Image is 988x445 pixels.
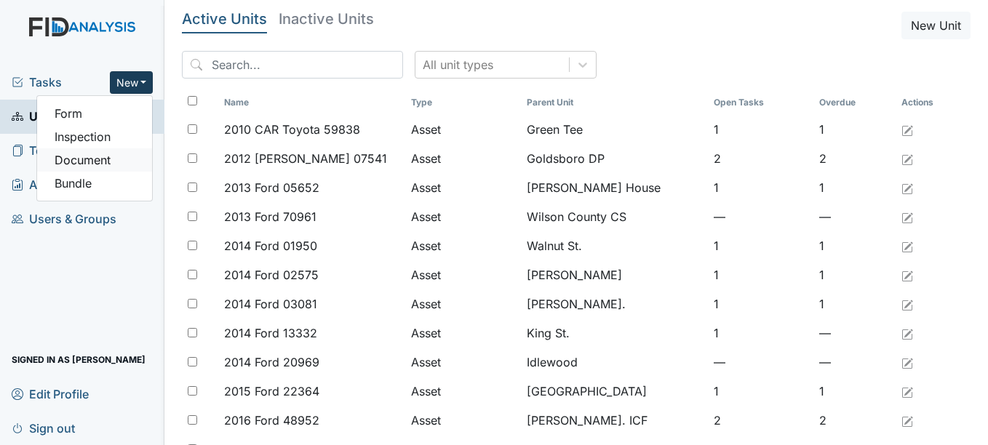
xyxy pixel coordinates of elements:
[708,318,814,348] td: 1
[708,406,814,435] td: 2
[224,295,317,313] span: 2014 Ford 03081
[224,324,317,342] span: 2014 Ford 13332
[12,105,59,128] span: Units
[188,96,197,105] input: Toggle All Rows Selected
[405,173,521,202] td: Asset
[224,412,319,429] span: 2016 Ford 48952
[813,144,896,173] td: 2
[405,90,521,115] th: Toggle SortBy
[405,202,521,231] td: Asset
[813,318,896,348] td: —
[901,353,913,371] a: Edit
[708,231,814,260] td: 1
[279,12,374,26] h5: Inactive Units
[12,382,89,405] span: Edit Profile
[12,174,76,196] span: Analysis
[12,417,75,439] span: Sign out
[521,202,708,231] td: Wilson County CS
[521,289,708,318] td: [PERSON_NAME].
[901,324,913,342] a: Edit
[224,266,319,284] span: 2014 Ford 02575
[37,148,152,172] a: Document
[708,115,814,144] td: 1
[405,377,521,406] td: Asset
[521,115,708,144] td: Green Tee
[708,377,814,406] td: 1
[813,90,896,115] th: Toggle SortBy
[37,172,152,195] a: Bundle
[37,125,152,148] a: Inspection
[901,208,913,225] a: Edit
[224,150,387,167] span: 2012 [PERSON_NAME] 07541
[182,12,267,26] h5: Active Units
[218,90,405,115] th: Toggle SortBy
[901,121,913,138] a: Edit
[12,140,86,162] span: Templates
[708,90,814,115] th: Toggle SortBy
[521,173,708,202] td: [PERSON_NAME] House
[708,289,814,318] td: 1
[405,115,521,144] td: Asset
[521,260,708,289] td: [PERSON_NAME]
[708,144,814,173] td: 2
[405,144,521,173] td: Asset
[423,56,493,73] div: All unit types
[521,231,708,260] td: Walnut St.
[708,348,814,377] td: —
[901,12,971,39] button: New Unit
[224,179,319,196] span: 2013 Ford 05652
[37,102,152,125] a: Form
[224,121,360,138] span: 2010 CAR Toyota 59838
[224,237,317,254] span: 2014 Ford 01950
[521,406,708,435] td: [PERSON_NAME]. ICF
[12,73,110,91] a: Tasks
[182,51,403,79] input: Search...
[405,318,521,348] td: Asset
[813,348,896,377] td: —
[521,318,708,348] td: King St.
[901,237,913,254] a: Edit
[12,348,146,371] span: Signed in as [PERSON_NAME]
[405,289,521,318] td: Asset
[521,144,708,173] td: Goldsboro DP
[901,295,913,313] a: Edit
[813,289,896,318] td: 1
[708,202,814,231] td: —
[405,260,521,289] td: Asset
[813,115,896,144] td: 1
[224,382,319,400] span: 2015 Ford 22364
[708,260,814,289] td: 1
[405,231,521,260] td: Asset
[901,266,913,284] a: Edit
[901,412,913,429] a: Edit
[813,406,896,435] td: 2
[224,208,316,225] span: 2013 Ford 70961
[901,382,913,400] a: Edit
[521,348,708,377] td: Idlewood
[12,208,116,230] span: Users & Groups
[901,150,913,167] a: Edit
[813,260,896,289] td: 1
[521,377,708,406] td: [GEOGRAPHIC_DATA]
[813,173,896,202] td: 1
[901,179,913,196] a: Edit
[813,231,896,260] td: 1
[224,353,319,371] span: 2014 Ford 20969
[708,173,814,202] td: 1
[110,71,154,94] button: New
[813,377,896,406] td: 1
[813,202,896,231] td: —
[521,90,708,115] th: Toggle SortBy
[896,90,968,115] th: Actions
[405,348,521,377] td: Asset
[405,406,521,435] td: Asset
